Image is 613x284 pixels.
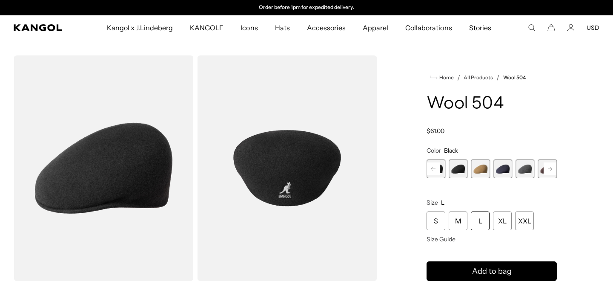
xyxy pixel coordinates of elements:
img: color-black [14,55,194,281]
a: Hats [266,15,298,40]
a: All Products [464,75,493,81]
div: Announcement [219,4,394,11]
span: Size Guide [427,235,455,243]
button: USD [587,24,599,32]
a: Collaborations [397,15,460,40]
span: $61.00 [427,127,444,135]
a: Icons [232,15,266,40]
div: XXL [515,212,534,230]
label: Camel [471,159,490,178]
span: Accessories [307,15,346,40]
p: Order before 1pm for expedited delivery. [259,4,354,11]
h1: Wool 504 [427,95,557,113]
div: S [427,212,445,230]
span: Stories [469,15,491,40]
label: Espresso [538,159,557,178]
a: Account [567,24,575,32]
a: Apparel [354,15,397,40]
nav: breadcrumbs [427,72,557,83]
span: Collaborations [405,15,452,40]
img: color-black [197,55,377,281]
a: Stories [461,15,500,40]
li: / [454,72,460,83]
a: Kangol x J.Lindeberg [98,15,182,40]
span: Size [427,199,438,206]
div: XL [493,212,512,230]
a: Home [430,74,454,81]
span: Add to bag [472,266,512,277]
div: 12 of 21 [493,159,512,178]
div: M [449,212,467,230]
li: / [493,72,499,83]
button: Add to bag [427,261,557,281]
div: 9 of 21 [427,159,445,178]
div: 11 of 21 [471,159,490,178]
a: KANGOLF [181,15,232,40]
label: Dark Blue [493,159,512,178]
span: KANGOLF [190,15,223,40]
span: Color [427,147,441,154]
a: Accessories [298,15,354,40]
label: Dark Flannel [516,159,534,178]
a: Wool 504 [503,75,526,81]
div: 13 of 21 [516,159,534,178]
div: 14 of 21 [538,159,557,178]
span: Kangol x J.Lindeberg [107,15,173,40]
span: L [441,199,444,206]
summary: Search here [528,24,536,32]
div: 2 of 2 [219,4,394,11]
button: Cart [547,24,555,32]
div: L [471,212,490,230]
a: Kangol [14,24,70,31]
span: Black [444,147,458,154]
slideshow-component: Announcement bar [219,4,394,11]
span: Home [438,75,454,81]
label: Black/Gold [449,159,467,178]
span: Icons [241,15,258,40]
span: Apparel [363,15,388,40]
label: Black [427,159,445,178]
span: Hats [275,15,290,40]
div: 10 of 21 [449,159,467,178]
